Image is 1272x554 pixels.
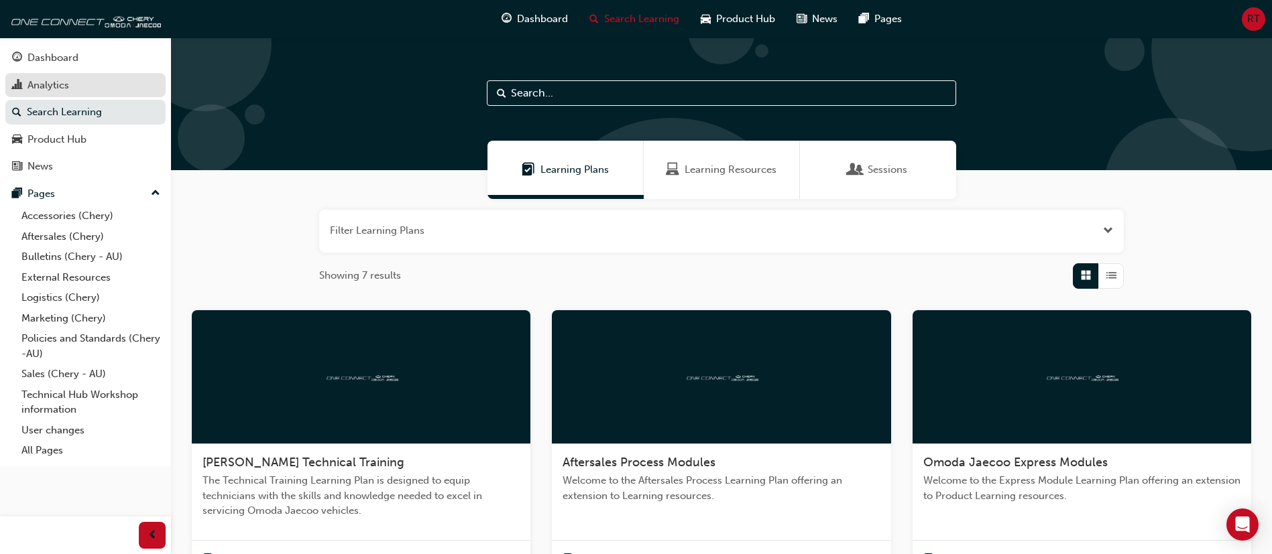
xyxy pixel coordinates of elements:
span: prev-icon [148,527,158,544]
a: Accessories (Chery) [16,206,166,226]
a: Dashboard [5,46,166,70]
span: Learning Resources [666,162,679,178]
span: news-icon [12,161,22,173]
span: Learning Resources [685,162,776,178]
input: Search... [487,80,956,106]
a: pages-iconPages [848,5,913,33]
button: Pages [5,182,166,206]
span: guage-icon [502,11,512,27]
a: Marketing (Chery) [16,308,166,329]
button: RT [1242,7,1265,31]
a: Policies and Standards (Chery -AU) [16,328,166,364]
div: Dashboard [27,50,78,66]
span: Welcome to the Express Module Learning Plan offering an extension to Product Learning resources. [923,473,1240,503]
span: Dashboard [517,11,568,27]
a: External Resources [16,267,166,288]
span: Search [497,86,506,101]
span: Product Hub [716,11,775,27]
a: Logistics (Chery) [16,287,166,308]
span: search-icon [12,107,21,119]
span: Sessions [849,162,862,178]
a: Sales (Chery - AU) [16,364,166,385]
a: Analytics [5,73,166,98]
a: Learning PlansLearning Plans [487,141,644,199]
a: Product Hub [5,127,166,152]
div: Analytics [27,78,69,93]
span: guage-icon [12,52,22,64]
span: Search Learning [604,11,679,27]
a: User changes [16,420,166,441]
a: Bulletins (Chery - AU) [16,247,166,267]
span: news-icon [797,11,807,27]
a: news-iconNews [786,5,848,33]
a: car-iconProduct Hub [690,5,786,33]
span: [PERSON_NAME] Technical Training [203,455,404,470]
div: Product Hub [27,132,86,147]
img: oneconnect [1045,370,1118,383]
span: up-icon [151,185,160,202]
span: List [1106,268,1116,283]
div: Open Intercom Messenger [1226,508,1259,541]
img: oneconnect [325,370,398,383]
span: Omoda Jaecoo Express Modules [923,455,1108,470]
span: News [812,11,837,27]
div: News [27,159,53,174]
div: Pages [27,186,55,202]
span: Grid [1081,268,1091,283]
span: Pages [874,11,902,27]
a: All Pages [16,440,166,461]
span: car-icon [12,134,22,146]
button: DashboardAnalyticsSearch LearningProduct HubNews [5,43,166,182]
span: Learning Plans [540,162,609,178]
img: oneconnect [685,370,758,383]
span: chart-icon [12,80,22,92]
a: SessionsSessions [800,141,956,199]
a: guage-iconDashboard [491,5,579,33]
a: Technical Hub Workshop information [16,385,166,420]
a: search-iconSearch Learning [579,5,690,33]
a: News [5,154,166,179]
span: Learning Plans [522,162,535,178]
span: Sessions [868,162,907,178]
span: Aftersales Process Modules [563,455,715,470]
a: Aftersales (Chery) [16,226,166,247]
span: Showing 7 results [319,268,401,283]
span: RT [1247,11,1260,27]
span: search-icon [589,11,599,27]
a: Search Learning [5,100,166,125]
button: Open the filter [1103,223,1113,238]
img: oneconnect [7,5,161,32]
span: pages-icon [859,11,869,27]
span: The Technical Training Learning Plan is designed to equip technicians with the skills and knowled... [203,473,520,518]
span: car-icon [701,11,711,27]
span: Welcome to the Aftersales Process Learning Plan offering an extension to Learning resources. [563,473,880,503]
a: Learning ResourcesLearning Resources [644,141,800,199]
span: pages-icon [12,188,22,200]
